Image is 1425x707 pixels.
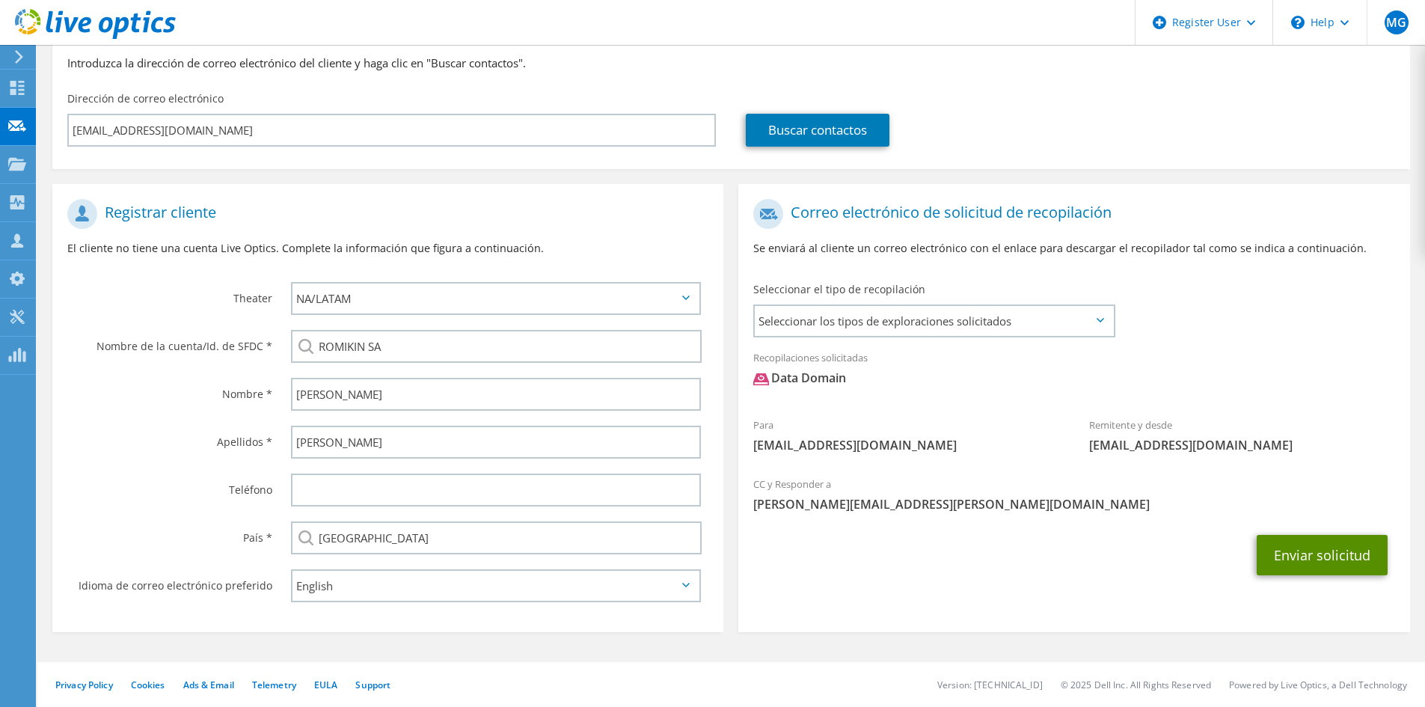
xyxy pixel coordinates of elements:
[314,679,337,691] a: EULA
[1385,10,1409,34] span: MG
[738,468,1409,520] div: CC y Responder a
[67,426,272,450] label: Apellidos *
[753,282,925,297] label: Seleccionar el tipo de recopilación
[753,199,1387,229] h1: Correo electrónico de solicitud de recopilación
[738,409,1074,461] div: Para
[67,199,701,229] h1: Registrar cliente
[183,679,234,691] a: Ads & Email
[67,282,272,306] label: Theater
[355,679,390,691] a: Support
[131,679,165,691] a: Cookies
[1257,535,1388,575] button: Enviar solicitud
[753,437,1059,453] span: [EMAIL_ADDRESS][DOMAIN_NAME]
[67,474,272,498] label: Teléfono
[738,342,1409,402] div: Recopilaciones solicitadas
[753,496,1394,512] span: [PERSON_NAME][EMAIL_ADDRESS][PERSON_NAME][DOMAIN_NAME]
[1291,16,1305,29] svg: \n
[1089,437,1395,453] span: [EMAIL_ADDRESS][DOMAIN_NAME]
[67,378,272,402] label: Nombre *
[746,114,889,147] a: Buscar contactos
[1229,679,1407,691] li: Powered by Live Optics, a Dell Technology
[67,240,708,257] p: El cliente no tiene una cuenta Live Optics. Complete la información que figura a continuación.
[755,306,1113,336] span: Seleccionar los tipos de exploraciones solicitados
[67,55,1395,71] h3: Introduzca la dirección de correo electrónico del cliente y haga clic en "Buscar contactos".
[67,521,272,545] label: País *
[937,679,1043,691] li: Version: [TECHNICAL_ID]
[67,330,272,354] label: Nombre de la cuenta/Id. de SFDC *
[55,679,113,691] a: Privacy Policy
[67,569,272,593] label: Idioma de correo electrónico preferido
[753,370,846,387] div: Data Domain
[252,679,296,691] a: Telemetry
[67,91,224,106] label: Dirección de correo electrónico
[753,240,1394,257] p: Se enviará al cliente un correo electrónico con el enlace para descargar el recopilador tal como ...
[1061,679,1211,691] li: © 2025 Dell Inc. All Rights Reserved
[1074,409,1410,461] div: Remitente y desde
